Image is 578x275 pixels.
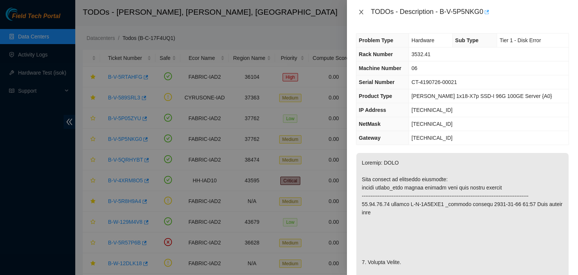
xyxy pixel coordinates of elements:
span: Problem Type [359,37,394,43]
span: close [358,9,364,15]
div: TODOs - Description - B-V-5P5NKG0 [371,6,569,18]
span: 06 [412,65,418,71]
span: NetMask [359,121,381,127]
span: Machine Number [359,65,402,71]
span: Tier 1 - Disk Error [500,37,541,43]
span: [TECHNICAL_ID] [412,107,453,113]
span: Serial Number [359,79,395,85]
span: Rack Number [359,51,393,57]
span: Gateway [359,135,381,141]
span: [TECHNICAL_ID] [412,121,453,127]
span: Product Type [359,93,392,99]
span: Sub Type [455,37,479,43]
button: Close [356,9,367,16]
span: [PERSON_NAME] 1x18-X7p SSD-I 96G 100GE Server {A0} [412,93,552,99]
span: CT-4190726-00021 [412,79,457,85]
span: Hardware [412,37,435,43]
span: [TECHNICAL_ID] [412,135,453,141]
span: 3532.41 [412,51,431,57]
span: IP Address [359,107,386,113]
